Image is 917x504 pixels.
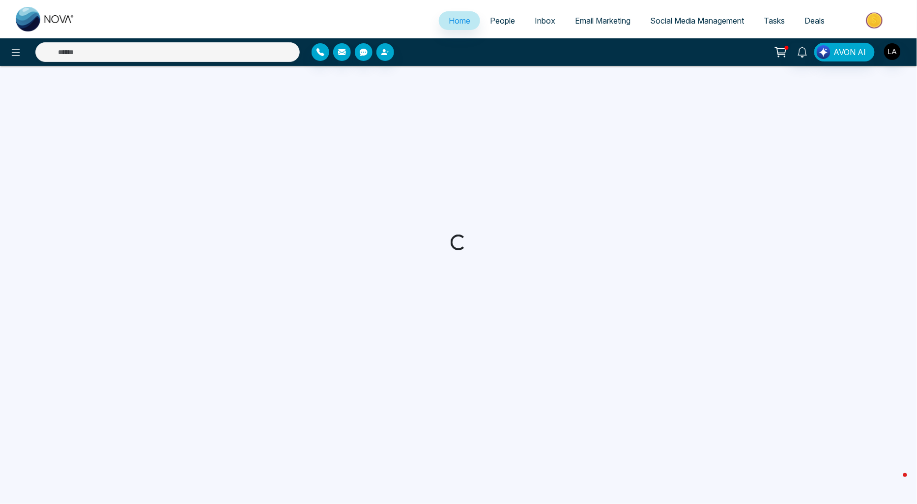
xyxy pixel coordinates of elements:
[754,11,795,30] a: Tasks
[490,16,515,26] span: People
[817,45,831,59] img: Lead Flow
[834,46,866,58] span: AVON AI
[565,11,640,30] a: Email Marketing
[884,43,901,60] img: User Avatar
[480,11,525,30] a: People
[764,16,785,26] span: Tasks
[640,11,754,30] a: Social Media Management
[439,11,480,30] a: Home
[449,16,470,26] span: Home
[575,16,630,26] span: Email Marketing
[814,43,875,61] button: AVON AI
[884,471,907,494] iframe: Intercom live chat
[805,16,825,26] span: Deals
[795,11,835,30] a: Deals
[650,16,745,26] span: Social Media Management
[535,16,555,26] span: Inbox
[840,9,911,31] img: Market-place.gif
[525,11,565,30] a: Inbox
[16,7,75,31] img: Nova CRM Logo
